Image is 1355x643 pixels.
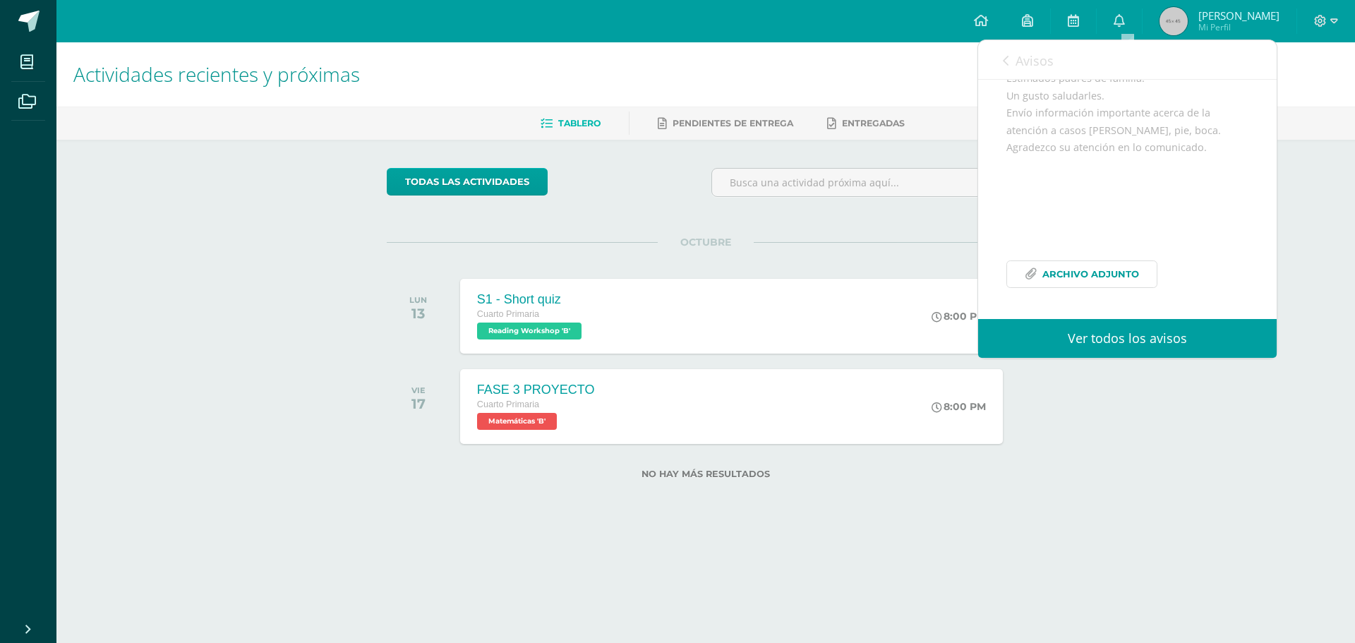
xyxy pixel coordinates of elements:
[477,399,539,409] span: Cuarto Primaria
[411,385,426,395] div: VIE
[477,383,595,397] div: FASE 3 PROYECTO
[558,118,601,128] span: Tablero
[932,310,986,323] div: 8:00 PM
[1006,260,1157,288] a: Archivo Adjunto
[658,112,793,135] a: Pendientes de entrega
[842,118,905,128] span: Entregadas
[477,323,582,339] span: Reading Workshop 'B'
[477,309,539,319] span: Cuarto Primaria
[1016,52,1054,69] span: Avisos
[1160,7,1188,35] img: 45x45
[477,413,557,430] span: Matemáticas 'B'
[411,395,426,412] div: 17
[387,469,1025,479] label: No hay más resultados
[827,112,905,135] a: Entregadas
[73,61,360,88] span: Actividades recientes y próximas
[658,236,754,248] span: OCTUBRE
[932,400,986,413] div: 8:00 PM
[1042,261,1139,287] span: Archivo Adjunto
[978,319,1277,358] a: Ver todos los avisos
[673,118,793,128] span: Pendientes de entrega
[409,295,427,305] div: LUN
[1198,8,1279,23] span: [PERSON_NAME]
[1198,21,1279,33] span: Mi Perfil
[387,168,548,196] a: todas las Actividades
[477,292,585,307] div: S1 - Short quiz
[409,305,427,322] div: 13
[712,169,1025,196] input: Busca una actividad próxima aquí...
[1006,70,1248,305] div: Estimados padres de familia: Un gusto saludarles. Envío información importante acerca de la atenc...
[541,112,601,135] a: Tablero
